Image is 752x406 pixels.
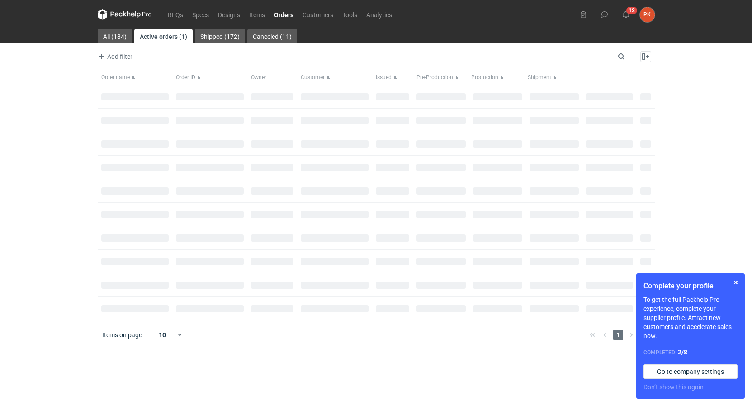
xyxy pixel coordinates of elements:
a: Customers [298,9,338,20]
div: 10 [148,329,177,341]
a: Designs [213,9,245,20]
span: Items on page [102,330,142,339]
button: Order name [98,70,173,85]
span: Shipment [528,74,551,81]
button: Shipment [526,70,582,85]
button: Customer [297,70,372,85]
a: Tools [338,9,362,20]
button: Issued [372,70,413,85]
button: Skip for now [730,277,741,288]
h1: Complete your profile [643,281,738,291]
a: Analytics [362,9,397,20]
a: RFQs [163,9,188,20]
div: Paulina Kempara [640,7,655,22]
span: 1 [613,330,623,340]
span: Order name [101,74,130,81]
a: Items [245,9,270,20]
button: Order ID [172,70,247,85]
a: Orders [270,9,298,20]
strong: 2 / 8 [678,349,687,356]
span: Order ID [176,74,195,81]
button: 12 [619,7,633,22]
a: Go to company settings [643,364,738,379]
div: Completed: [643,348,738,357]
button: Pre-Production [413,70,469,85]
span: Owner [251,74,266,81]
p: To get the full Packhelp Pro experience, complete your supplier profile. Attract new customers an... [643,295,738,340]
a: Active orders (1) [134,29,193,43]
a: Shipped (172) [195,29,245,43]
span: Issued [376,74,392,81]
span: Pre-Production [416,74,453,81]
button: Production [469,70,526,85]
button: Add filter [96,51,133,62]
span: Customer [301,74,325,81]
svg: Packhelp Pro [98,9,152,20]
a: Canceled (11) [247,29,297,43]
button: Don’t show this again [643,382,704,392]
a: Specs [188,9,213,20]
a: All (184) [98,29,132,43]
span: Production [471,74,498,81]
button: PK [640,7,655,22]
input: Search [616,51,645,62]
